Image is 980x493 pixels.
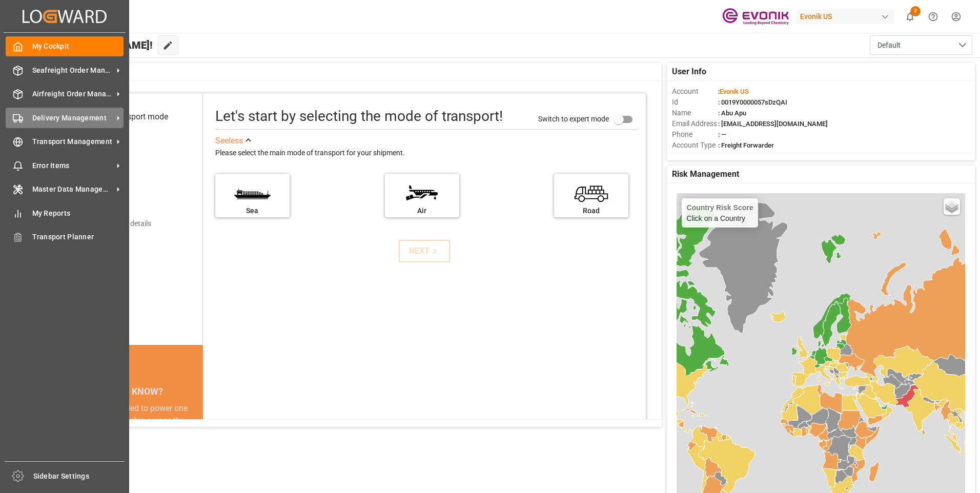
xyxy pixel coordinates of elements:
a: Layers [944,198,960,215]
h4: Country Risk Score [687,203,753,212]
span: Default [877,40,901,51]
span: : 0019Y0000057sDzQAI [718,98,787,106]
span: Seafreight Order Management [32,65,113,76]
span: Error Items [32,160,113,171]
span: Id [672,97,718,108]
span: Switch to expert mode [538,114,609,122]
button: show 2 new notifications [899,5,922,28]
span: Master Data Management [32,184,113,195]
div: Air [390,206,454,216]
span: Account Type [672,140,718,151]
span: Phone [672,129,718,140]
button: next slide / item [189,402,203,488]
span: Transport Planner [32,232,124,242]
img: Evonik-brand-mark-Deep-Purple-RGB.jpeg_1700498283.jpeg [722,8,789,26]
span: Transport Management [32,136,113,147]
div: Evonik US [796,9,894,24]
span: Email Address [672,118,718,129]
div: Let's start by selecting the mode of transport! [215,106,503,127]
span: : Freight Forwarder [718,141,774,149]
span: 2 [910,6,921,16]
button: NEXT [399,240,450,262]
span: : [EMAIL_ADDRESS][DOMAIN_NAME] [718,120,828,128]
div: Please select the main mode of transport for your shipment. [215,147,639,159]
button: Help Center [922,5,945,28]
span: My Cockpit [32,41,124,52]
a: My Reports [6,203,124,223]
div: See less [215,135,243,147]
div: Click on a Country [687,203,753,222]
span: Sidebar Settings [33,471,125,482]
span: Account [672,86,718,97]
a: Transport Planner [6,227,124,247]
span: : Abu Apu [718,109,746,117]
span: : [718,88,749,95]
span: : — [718,131,726,138]
span: My Reports [32,208,124,219]
span: Name [672,108,718,118]
button: Evonik US [796,7,899,26]
span: Evonik US [720,88,749,95]
span: User Info [672,66,706,78]
span: Risk Management [672,168,739,180]
div: Road [559,206,623,216]
button: open menu [870,35,972,55]
span: Airfreight Order Management [32,89,113,99]
a: My Cockpit [6,36,124,56]
span: Delivery Management [32,113,113,124]
span: Hello [PERSON_NAME]! [43,35,153,55]
div: NEXT [409,245,440,257]
div: Add shipping details [87,218,151,229]
div: Sea [220,206,284,216]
